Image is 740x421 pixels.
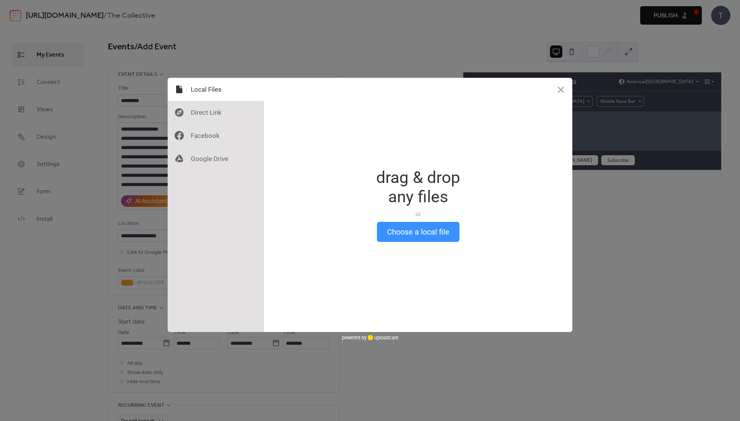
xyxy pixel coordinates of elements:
[549,78,572,101] button: Close
[377,222,459,242] button: Choose a local file
[168,101,264,124] div: Direct Link
[367,335,399,340] a: uploadcare
[168,124,264,147] div: Facebook
[342,332,399,344] div: powered by
[376,168,460,206] div: drag & drop any files
[168,147,264,170] div: Google Drive
[376,210,460,218] div: or
[168,78,264,101] div: Local Files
